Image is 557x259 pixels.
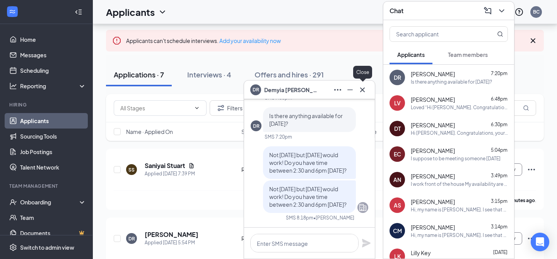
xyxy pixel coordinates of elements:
[20,129,86,144] a: Sourcing Tools
[194,105,200,111] svg: ChevronDown
[269,112,343,127] span: Is there anything available for [DATE]?
[356,84,369,96] button: Cross
[264,86,318,94] span: Demyia [PERSON_NAME]
[9,82,17,90] svg: Analysis
[411,172,455,180] span: [PERSON_NAME]
[390,27,482,41] input: Search applicant
[253,123,260,129] div: DR
[491,173,507,178] span: 3:49pm
[390,7,403,15] h3: Chat
[20,225,86,241] a: DocumentsCrown
[358,85,367,94] svg: Cross
[531,233,549,251] div: Open Intercom Messenger
[411,249,431,257] span: Lilly Key
[411,155,501,162] div: I suppose to be meeting someone [DATE]
[9,8,16,15] svg: WorkstreamLogo
[394,125,401,132] div: DT
[241,235,297,242] div: Review Stage
[20,244,74,251] div: Switch to admin view
[527,234,536,243] svg: Ellipses
[265,134,292,140] div: SMS 7:20pm
[394,150,401,158] div: EC
[20,113,86,129] a: Applicants
[493,249,507,255] span: [DATE]
[188,163,195,169] svg: Document
[393,227,402,235] div: CM
[394,74,401,81] div: DR
[527,165,536,174] svg: Ellipses
[20,198,80,206] div: Onboarding
[411,223,455,231] span: [PERSON_NAME]
[216,103,226,113] svg: Filter
[491,70,507,76] span: 7:20pm
[491,147,507,153] span: 5:04pm
[394,99,401,107] div: LV
[495,5,508,17] button: ChevronDown
[241,128,257,136] span: Stage
[411,121,455,129] span: [PERSON_NAME]
[145,230,198,239] h5: [PERSON_NAME]
[20,160,86,175] a: Talent Network
[20,210,86,225] a: Team
[491,198,507,204] span: 3:15pm
[120,104,191,112] input: All Stages
[9,101,85,108] div: Hiring
[358,203,367,212] svg: Company
[411,232,508,238] div: Hi, my name is [PERSON_NAME]. I see that you currently work for SLU. I see your application and i...
[448,51,488,58] span: Team members
[491,122,507,127] span: 6:30pm
[313,214,354,221] span: • [PERSON_NAME]
[523,105,529,111] svg: MagnifyingGlass
[411,206,508,213] div: Hi, my name is [PERSON_NAME]. I see that you currently work for SLU. I see your application and i...
[269,185,347,208] span: Not [DATE] but [DATE] would work! Do you have time between 2:30 and 6pm [DATE]?
[482,5,494,17] button: ComposeMessage
[158,7,167,17] svg: ChevronDown
[145,161,185,170] h5: Saniyai Stuart
[126,128,173,136] span: Name · Applied On
[483,6,492,15] svg: ComposeMessage
[286,214,313,221] div: SMS 8:18pm
[514,7,524,17] svg: QuestionInfo
[528,36,538,45] svg: Cross
[9,244,17,251] svg: Settings
[20,47,86,63] a: Messages
[344,84,356,96] button: Minimize
[145,170,195,178] div: Applied [DATE] 7:39 PM
[497,6,506,15] svg: ChevronDown
[20,32,86,47] a: Home
[501,197,535,203] b: 37 minutes ago
[411,198,455,206] span: [PERSON_NAME]
[114,70,164,79] div: Applications · 7
[126,37,281,44] span: Applicants can't schedule interviews.
[345,85,355,94] svg: Minimize
[145,239,198,247] div: Applied [DATE] 5:54 PM
[411,147,455,154] span: [PERSON_NAME]
[128,235,135,242] div: DR
[255,70,324,79] div: Offers and hires · 291
[219,37,281,44] a: Add your availability now
[411,181,508,187] div: I work front of the house My availability are [DATE]: 4-7:30 Fridays: 7-2pm
[497,31,503,37] svg: MagnifyingGlass
[533,9,540,15] div: BC
[411,70,455,78] span: [PERSON_NAME]
[112,36,121,45] svg: Error
[353,66,372,79] div: Close
[269,151,347,174] span: Not [DATE] but [DATE] would work! Do you have time between 2:30 and 6pm [DATE]?
[491,96,507,102] span: 6:48pm
[393,176,401,184] div: AN
[411,96,455,103] span: [PERSON_NAME]
[9,183,85,189] div: Team Management
[397,51,425,58] span: Applicants
[75,8,82,16] svg: Collapse
[362,238,371,248] svg: Plane
[331,84,344,96] button: Ellipses
[9,198,17,206] svg: UserCheck
[411,79,492,85] div: Is there anything available for [DATE]?
[241,166,297,173] div: Review Stage
[20,63,86,78] a: Scheduling
[106,5,155,19] h1: Applicants
[411,130,508,136] div: Hi [PERSON_NAME]. Congratulations, your onsite interview with [DEMOGRAPHIC_DATA]-fil-A for Shift ...
[128,166,135,173] div: SS
[20,82,87,90] div: Reporting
